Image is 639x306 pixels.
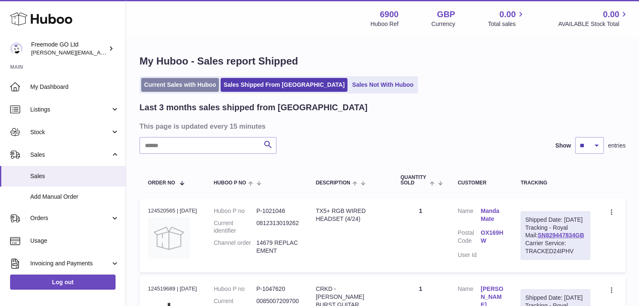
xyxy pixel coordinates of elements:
span: Quantity Sold [400,175,428,186]
a: SN829447834GB [538,232,584,239]
a: Sales Not With Huboo [349,78,416,92]
span: entries [608,142,626,150]
a: Log out [10,275,116,290]
dd: P-1021046 [256,207,299,215]
a: Current Sales with Huboo [141,78,219,92]
dt: Current identifier [214,219,256,235]
span: AVAILABLE Stock Total [558,20,629,28]
h2: Last 3 months sales shipped from [GEOGRAPHIC_DATA] [139,102,368,113]
dt: Huboo P no [214,285,256,293]
div: Shipped Date: [DATE] [525,216,586,224]
dt: Postal Code [458,229,481,247]
dd: 0812313019262 [256,219,299,235]
h1: My Huboo - Sales report Shipped [139,54,626,68]
dt: Huboo P no [214,207,256,215]
span: Invoicing and Payments [30,259,110,267]
img: no-photo.jpg [148,217,190,259]
div: Carrier Service: TRACKED24IPHV [525,239,586,255]
span: 0.00 [500,9,516,20]
div: Tracking - Royal Mail: [521,211,590,260]
span: Order No [148,180,175,186]
div: Freemode GO Ltd [31,41,107,57]
dd: P-1047620 [256,285,299,293]
div: Tracking [521,180,590,186]
strong: GBP [437,9,455,20]
div: TX5+ RGB WIRED HEADSET (4/24) [316,207,384,223]
span: Sales [30,151,110,159]
span: Description [316,180,350,186]
span: Add Manual Order [30,193,119,201]
strong: 6900 [380,9,399,20]
span: Sales [30,172,119,180]
div: Currency [431,20,455,28]
div: Huboo Ref [371,20,399,28]
span: Usage [30,237,119,245]
img: lenka.smikniarova@gioteck.com [10,42,23,55]
dt: User Id [458,251,481,259]
span: Stock [30,128,110,136]
span: Total sales [488,20,525,28]
dd: 14679 REPLACEMENT [256,239,299,255]
a: Manda Mate [481,207,504,223]
span: My Dashboard [30,83,119,91]
a: OX169HW [481,229,504,245]
div: 124520565 | [DATE] [148,207,197,215]
a: 0.00 AVAILABLE Stock Total [558,9,629,28]
div: Shipped Date: [DATE] [525,294,586,302]
a: 0.00 Total sales [488,9,525,28]
div: Customer [458,180,504,186]
label: Show [555,142,571,150]
td: 1 [392,199,449,272]
h3: This page is updated every 15 minutes [139,122,623,131]
span: Orders [30,214,110,222]
span: [PERSON_NAME][EMAIL_ADDRESS][DOMAIN_NAME] [31,49,168,56]
div: 124519689 | [DATE] [148,285,197,293]
span: 0.00 [603,9,619,20]
span: Listings [30,106,110,114]
span: Huboo P no [214,180,246,186]
dt: Name [458,207,481,225]
dt: Channel order [214,239,256,255]
a: Sales Shipped From [GEOGRAPHIC_DATA] [221,78,347,92]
